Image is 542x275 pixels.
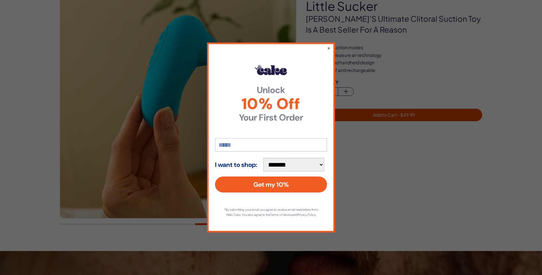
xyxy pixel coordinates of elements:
img: Hello Cake [255,65,287,75]
strong: I want to shop: [215,161,257,168]
strong: Your First Order [215,113,327,122]
a: Privacy Policy [298,213,315,217]
button: × [327,45,331,51]
p: *By submitting your email you agree to receive email newsletters from Hello Cake. You also agree ... [221,207,321,217]
a: Terms of Service [270,213,292,217]
span: 10% Off [215,96,327,112]
button: Get my 10% [215,177,327,192]
strong: Unlock [215,86,327,95]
